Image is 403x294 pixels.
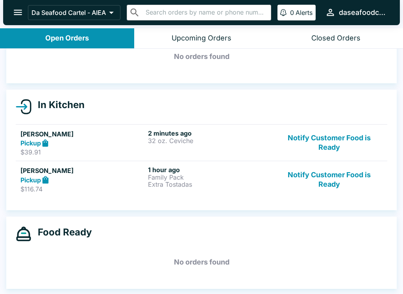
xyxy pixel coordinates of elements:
[20,139,41,147] strong: Pickup
[31,226,92,238] h4: Food Ready
[322,4,390,21] button: daseafoodcartel
[339,8,387,17] div: daseafoodcartel
[20,129,145,139] h5: [PERSON_NAME]
[16,161,387,198] a: [PERSON_NAME]Pickup$116.741 hour agoFamily PackExtra TostadasNotify Customer Food is Ready
[276,129,383,156] button: Notify Customer Food is Ready
[143,7,268,18] input: Search orders by name or phone number
[45,34,89,43] div: Open Orders
[20,176,41,184] strong: Pickup
[16,248,387,276] h5: No orders found
[31,9,106,17] p: Da Seafood Cartel - AIEA
[311,34,360,43] div: Closed Orders
[16,42,387,71] h5: No orders found
[172,34,231,43] div: Upcoming Orders
[20,148,145,156] p: $39.91
[148,137,272,144] p: 32 oz. Ceviche
[148,174,272,181] p: Family Pack
[276,166,383,193] button: Notify Customer Food is Ready
[148,129,272,137] h6: 2 minutes ago
[290,9,294,17] p: 0
[20,166,145,175] h5: [PERSON_NAME]
[16,124,387,161] a: [PERSON_NAME]Pickup$39.912 minutes ago32 oz. CevicheNotify Customer Food is Ready
[8,2,28,22] button: open drawer
[148,166,272,174] h6: 1 hour ago
[148,181,272,188] p: Extra Tostadas
[296,9,312,17] p: Alerts
[20,185,145,193] p: $116.74
[31,99,85,111] h4: In Kitchen
[28,5,120,20] button: Da Seafood Cartel - AIEA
